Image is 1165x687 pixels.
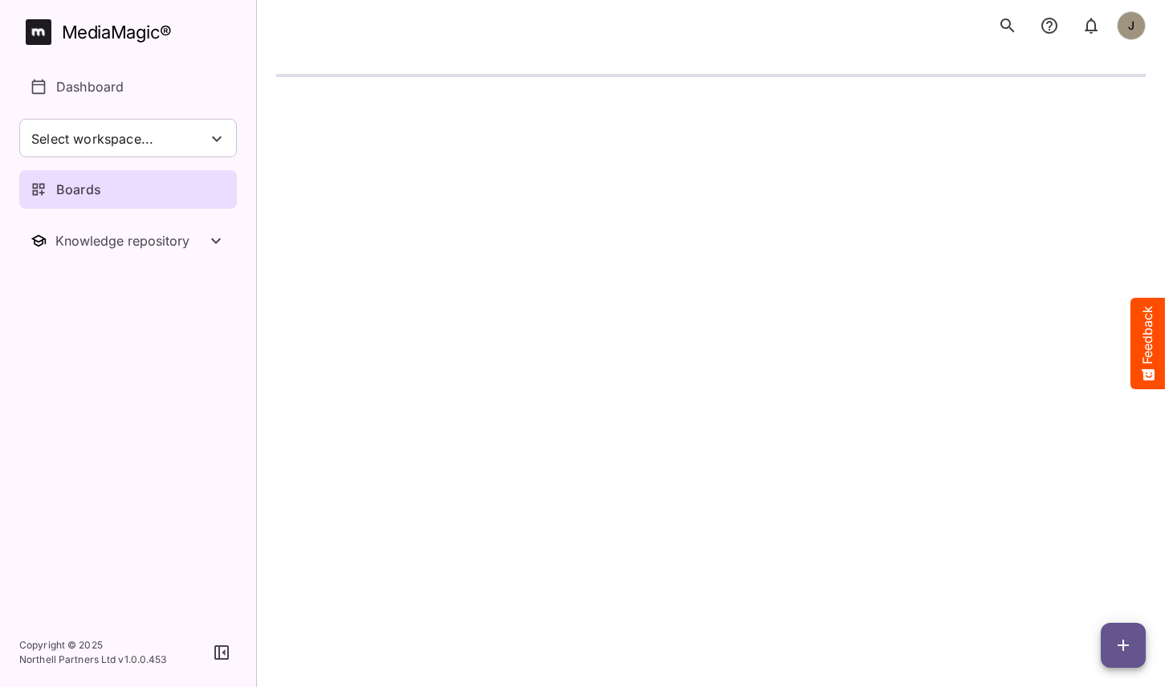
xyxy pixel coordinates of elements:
[62,19,172,46] div: MediaMagic ®
[1130,298,1165,389] button: Feedback
[19,170,237,209] a: Boards
[1033,10,1065,42] button: notifications
[19,652,167,667] p: Northell Partners Ltd v 1.0.0.453
[19,222,237,260] button: Toggle Knowledge repository
[31,130,153,148] span: Select workspace...
[56,180,101,199] p: Boards
[992,10,1024,42] button: search
[19,67,237,106] a: Dashboard
[1075,10,1107,42] button: notifications
[56,77,124,96] p: Dashboard
[1117,11,1146,40] div: J
[19,638,167,652] p: Copyright © 2025
[26,19,237,45] a: MediaMagic®
[19,222,237,260] nav: Knowledge repository
[55,233,206,249] div: Knowledge repository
